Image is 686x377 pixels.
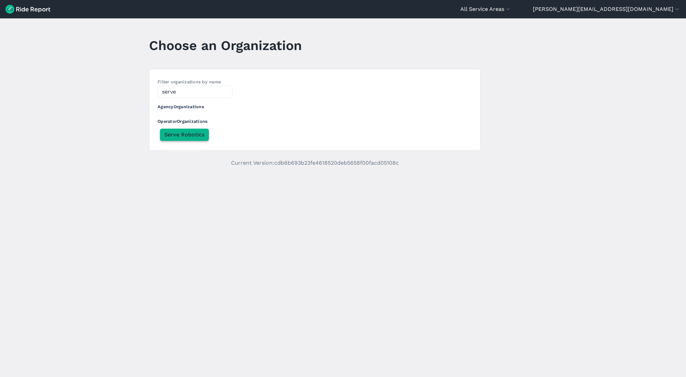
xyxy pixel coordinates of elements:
button: [PERSON_NAME][EMAIL_ADDRESS][DOMAIN_NAME] [533,5,681,13]
h3: Operator Organizations [158,113,472,127]
span: Serve Robotics [164,131,205,139]
input: Filter by name [158,86,232,98]
button: All Service Areas [460,5,511,13]
h1: Choose an Organization [149,36,302,55]
h3: Agency Organizations [158,98,472,113]
label: Filter organizations by name [158,79,221,84]
img: Ride Report [5,5,50,14]
button: Serve Robotics [160,129,209,141]
p: Current Version: cdb6b693b23fe4618520deb5658f00facd05108c [149,159,480,167]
